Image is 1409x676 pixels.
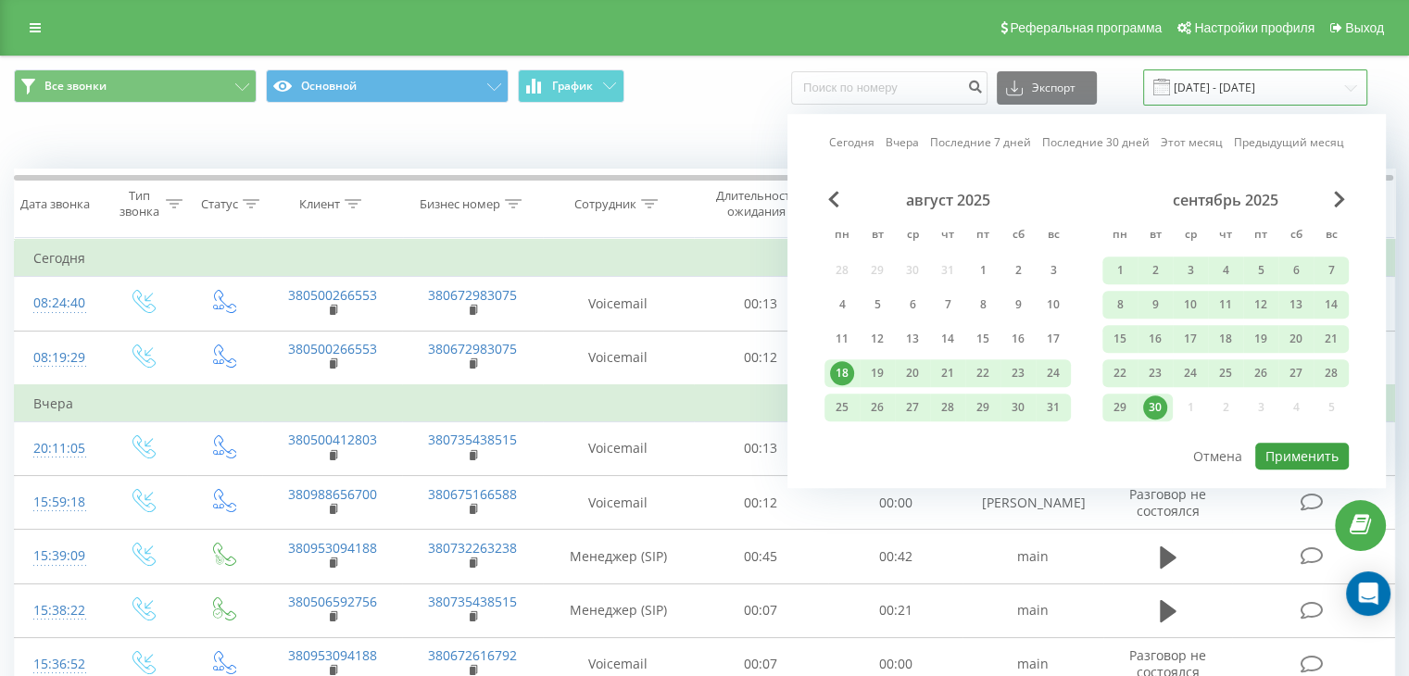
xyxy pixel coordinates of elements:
div: 25 [830,395,854,419]
div: Длительность ожидания [711,188,803,219]
div: 17 [1041,327,1065,351]
div: Сотрудник [574,196,636,212]
div: вс 3 авг. 2025 г. [1036,257,1071,284]
div: вс 28 сент. 2025 г. [1314,359,1349,387]
div: 18 [830,361,854,385]
a: 380735438515 [428,593,517,610]
div: 20 [1284,327,1308,351]
button: Применить [1255,443,1349,469]
div: пт 26 сент. 2025 г. [1243,359,1278,387]
abbr: четверг [934,222,962,250]
div: 4 [830,293,854,317]
span: Все звонки [44,79,107,94]
div: август 2025 [824,191,1071,209]
div: Тип звонка [117,188,160,219]
div: 6 [900,293,925,317]
td: Voicemail [543,421,694,475]
div: 7 [936,293,960,317]
div: чт 25 сент. 2025 г. [1208,359,1243,387]
abbr: вторник [863,222,891,250]
div: 21 [1319,327,1343,351]
div: вс 10 авг. 2025 г. [1036,291,1071,319]
div: ср 27 авг. 2025 г. [895,394,930,421]
div: чт 14 авг. 2025 г. [930,325,965,353]
div: пн 18 авг. 2025 г. [824,359,860,387]
div: 1 [1108,258,1132,282]
div: 31 [1041,395,1065,419]
div: пн 29 сент. 2025 г. [1102,394,1138,421]
div: 10 [1178,293,1202,317]
div: 22 [1108,361,1132,385]
abbr: воскресенье [1317,222,1345,250]
td: [PERSON_NAME] [962,476,1102,530]
div: вс 14 сент. 2025 г. [1314,291,1349,319]
div: пт 12 сент. 2025 г. [1243,291,1278,319]
div: 5 [1249,258,1273,282]
div: вт 16 сент. 2025 г. [1138,325,1173,353]
div: пт 29 авг. 2025 г. [965,394,1000,421]
div: 8 [1108,293,1132,317]
td: 00:42 [828,530,962,583]
div: вс 7 сент. 2025 г. [1314,257,1349,284]
div: 11 [1214,293,1238,317]
div: вс 21 сент. 2025 г. [1314,325,1349,353]
button: Отмена [1183,443,1252,469]
div: 9 [1006,293,1030,317]
td: Voicemail [543,331,694,385]
div: сб 16 авг. 2025 г. [1000,325,1036,353]
td: Voicemail [543,277,694,331]
div: вс 31 авг. 2025 г. [1036,394,1071,421]
div: Open Intercom Messenger [1346,571,1390,616]
div: ср 13 авг. 2025 г. [895,325,930,353]
button: Основной [266,69,509,103]
div: 3 [1178,258,1202,282]
td: 00:07 [694,583,828,637]
td: 00:45 [694,530,828,583]
abbr: суббота [1282,222,1310,250]
div: сб 2 авг. 2025 г. [1000,257,1036,284]
abbr: понедельник [1106,222,1134,250]
a: Сегодня [829,134,874,152]
a: Последние 7 дней [930,134,1031,152]
span: Next Month [1334,191,1345,207]
div: вс 17 авг. 2025 г. [1036,325,1071,353]
div: чт 7 авг. 2025 г. [930,291,965,319]
div: Клиент [299,196,340,212]
td: 00:12 [694,476,828,530]
a: 380506592756 [288,593,377,610]
a: Предыдущий месяц [1234,134,1344,152]
td: Менеджер (SIP) [543,583,694,637]
div: ср 24 сент. 2025 г. [1173,359,1208,387]
div: 11 [830,327,854,351]
abbr: среда [1176,222,1204,250]
div: сб 20 сент. 2025 г. [1278,325,1314,353]
div: 1 [971,258,995,282]
div: вт 19 авг. 2025 г. [860,359,895,387]
a: 380500266553 [288,340,377,357]
div: пт 1 авг. 2025 г. [965,257,1000,284]
div: 13 [900,327,925,351]
td: 00:13 [694,421,828,475]
div: 20:11:05 [33,431,82,467]
div: 19 [1249,327,1273,351]
div: 15 [1108,327,1132,351]
div: Статус [201,196,238,212]
a: Этот месяц [1161,134,1223,152]
div: чт 11 сент. 2025 г. [1208,291,1243,319]
div: 14 [1319,293,1343,317]
td: Менеджер (SIP) [543,530,694,583]
abbr: вторник [1141,222,1169,250]
div: 15 [971,327,995,351]
div: 25 [1214,361,1238,385]
a: 380672616792 [428,646,517,664]
div: 8 [971,293,995,317]
div: 30 [1143,395,1167,419]
div: вт 5 авг. 2025 г. [860,291,895,319]
td: 00:12 [694,331,828,385]
div: 4 [1214,258,1238,282]
button: Все звонки [14,69,257,103]
div: 30 [1006,395,1030,419]
div: 22 [971,361,995,385]
span: Разговор не состоялся [1129,485,1206,520]
div: 29 [1108,395,1132,419]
